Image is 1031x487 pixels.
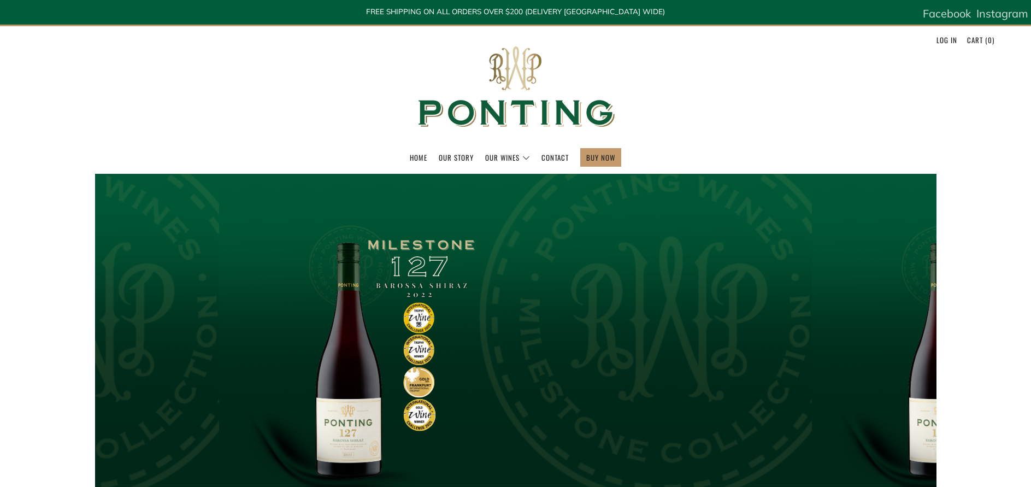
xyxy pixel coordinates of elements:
[923,7,971,20] span: Facebook
[967,31,994,49] a: Cart (0)
[439,149,474,166] a: Our Story
[406,26,625,148] img: Ponting Wines
[586,149,615,166] a: BUY NOW
[976,3,1028,25] a: Instagram
[976,7,1028,20] span: Instagram
[923,3,971,25] a: Facebook
[936,31,957,49] a: Log in
[410,149,427,166] a: Home
[988,34,992,45] span: 0
[485,149,530,166] a: Our Wines
[541,149,569,166] a: Contact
